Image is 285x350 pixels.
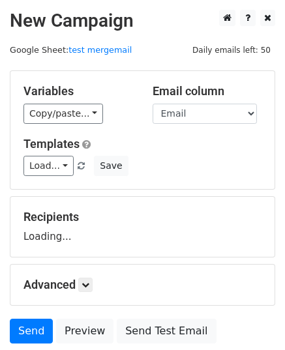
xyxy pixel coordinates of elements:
[23,156,74,176] a: Load...
[188,45,275,55] a: Daily emails left: 50
[23,104,103,124] a: Copy/paste...
[23,84,133,98] h5: Variables
[23,278,262,292] h5: Advanced
[23,210,262,224] h5: Recipients
[10,10,275,32] h2: New Campaign
[188,43,275,57] span: Daily emails left: 50
[117,319,216,343] a: Send Test Email
[23,210,262,244] div: Loading...
[56,319,113,343] a: Preview
[94,156,128,176] button: Save
[23,137,80,151] a: Templates
[10,45,132,55] small: Google Sheet:
[153,84,262,98] h5: Email column
[68,45,132,55] a: test mergemail
[10,319,53,343] a: Send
